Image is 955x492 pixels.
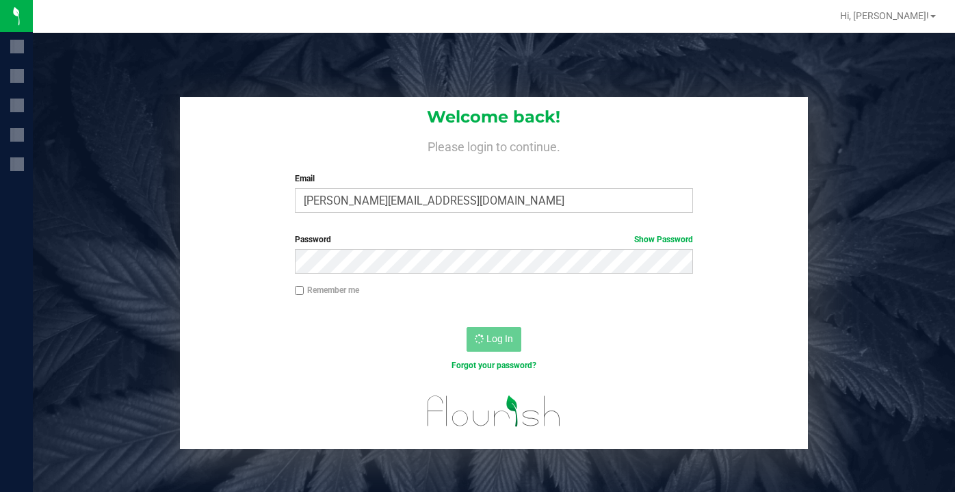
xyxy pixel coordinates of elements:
label: Remember me [295,284,359,296]
a: Forgot your password? [452,361,536,370]
span: Hi, [PERSON_NAME]! [840,10,929,21]
input: Remember me [295,286,304,296]
img: flourish_logo.svg [415,386,573,437]
a: Show Password [634,235,693,244]
span: Password [295,235,331,244]
h4: Please login to continue. [180,137,809,153]
h1: Welcome back! [180,108,809,126]
label: Email [295,172,693,185]
span: Log In [486,333,513,344]
button: Log In [467,327,521,352]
